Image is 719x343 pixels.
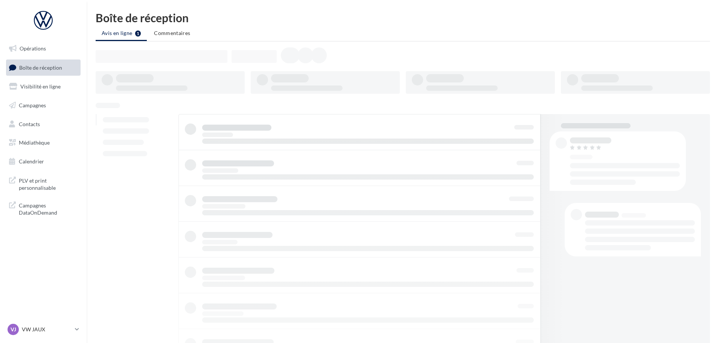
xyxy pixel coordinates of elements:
[5,79,82,95] a: Visibilité en ligne
[11,326,16,333] span: VJ
[5,154,82,169] a: Calendrier
[6,322,81,337] a: VJ VW JAUX
[5,41,82,56] a: Opérations
[20,83,61,90] span: Visibilité en ligne
[5,172,82,195] a: PLV et print personnalisable
[20,45,46,52] span: Opérations
[154,30,190,36] span: Commentaires
[5,197,82,220] a: Campagnes DataOnDemand
[5,135,82,151] a: Médiathèque
[22,326,72,333] p: VW JAUX
[19,175,78,192] span: PLV et print personnalisable
[96,12,710,23] div: Boîte de réception
[19,64,62,70] span: Boîte de réception
[19,102,46,108] span: Campagnes
[5,59,82,76] a: Boîte de réception
[5,116,82,132] a: Contacts
[19,139,50,146] span: Médiathèque
[19,158,44,165] span: Calendrier
[19,120,40,127] span: Contacts
[5,98,82,113] a: Campagnes
[19,200,78,216] span: Campagnes DataOnDemand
